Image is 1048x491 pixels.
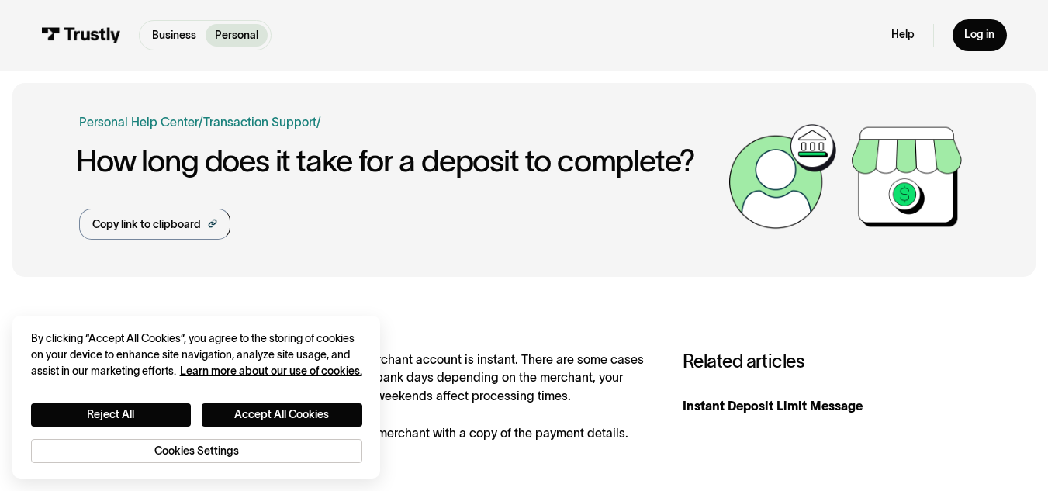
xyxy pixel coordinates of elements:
div: Instant Deposit Limit Message [683,397,969,416]
a: Business [143,24,206,47]
a: Instant Deposit Limit Message [683,379,969,434]
div: Copy link to clipboard [92,216,201,233]
a: Personal Help Center [79,113,199,132]
button: Cookies Settings [31,439,362,464]
a: More information about your privacy, opens in a new tab [180,365,362,377]
h3: Related articles [683,351,969,372]
a: Log in [953,19,1008,52]
p: Business [152,27,196,43]
a: Personal [206,24,268,47]
a: Help [891,28,915,42]
img: Trustly Logo [41,27,121,44]
h1: How long does it take for a deposit to complete? [76,144,721,178]
div: / [199,113,203,132]
div: Cookie banner [12,316,380,479]
div: By clicking “Accept All Cookies”, you agree to the storing of cookies on your device to enhance s... [31,330,362,379]
div: Privacy [31,330,362,463]
button: Accept All Cookies [202,403,362,427]
a: Transaction Support [203,116,316,129]
div: / [316,113,321,132]
a: Copy link to clipboard [79,209,230,240]
p: Personal [215,27,258,43]
button: Reject All [31,403,192,427]
div: Log in [964,28,994,42]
